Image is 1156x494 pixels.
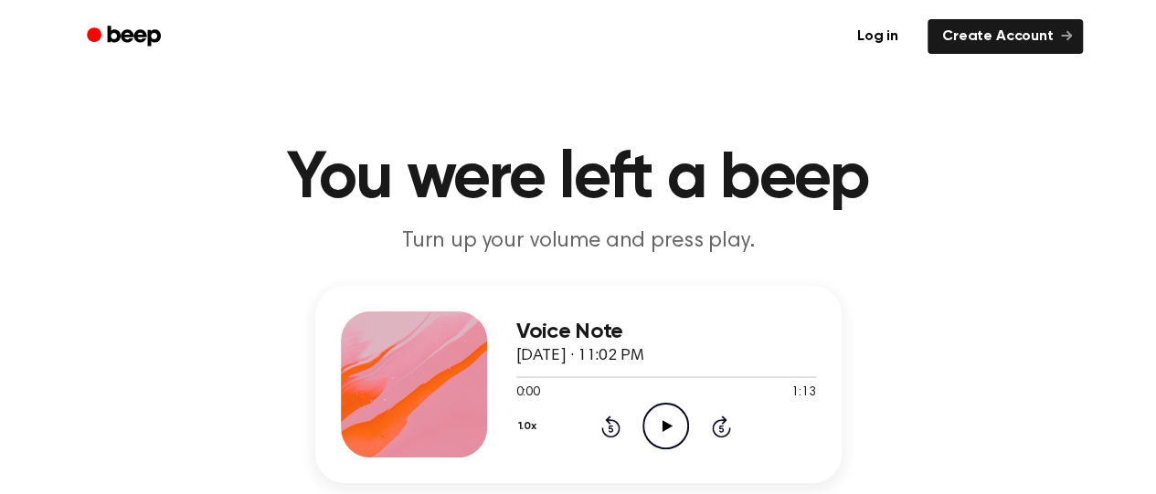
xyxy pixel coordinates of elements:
a: Log in [839,16,917,58]
h1: You were left a beep [111,146,1046,212]
p: Turn up your volume and press play. [228,226,929,257]
span: 1:13 [791,384,815,403]
span: 0:00 [516,384,540,403]
button: 1.0x [516,411,544,442]
h3: Voice Note [516,320,816,344]
span: [DATE] · 11:02 PM [516,348,644,364]
a: Beep [74,19,177,55]
a: Create Account [928,19,1083,54]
